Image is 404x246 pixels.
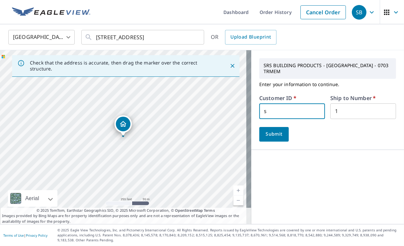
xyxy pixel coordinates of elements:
div: [GEOGRAPHIC_DATA] [8,28,75,47]
span: Upload Blueprint [230,33,271,41]
div: Aerial [23,190,41,207]
a: Terms of Use [3,233,24,238]
a: Current Level 17, Zoom In [233,185,243,195]
p: © 2025 Eagle View Technologies, Inc. and Pictometry International Corp. All Rights Reserved. Repo... [57,228,401,243]
p: Check that the address is accurate, then drag the marker over the correct structure. [30,60,217,72]
div: Aerial [8,190,57,207]
a: OpenStreetMap [175,208,203,213]
a: Privacy Policy [26,233,47,238]
a: Cancel Order [300,5,346,19]
button: Submit [259,127,289,142]
label: Ship to Number [330,95,376,101]
div: SB [352,5,366,20]
div: OR [211,30,277,45]
div: Dropped pin, building 1, Residential property, 3066 Invergarry Rd Memphis, TN 38128 [115,115,132,136]
img: EV Logo [12,7,90,17]
a: Upload Blueprint [225,30,276,45]
span: Submit [265,130,283,138]
p: Enter your information to continue. [259,79,396,90]
p: | [3,233,47,237]
a: Terms [204,208,215,213]
button: Close [228,61,237,70]
a: Current Level 17, Zoom Out [233,195,243,205]
input: Search by address or latitude-longitude [96,28,191,47]
span: © 2025 TomTom, Earthstar Geographics SIO, © 2025 Microsoft Corporation, © [37,208,215,213]
p: SRS BUILDING PRODUCTS - [GEOGRAPHIC_DATA] - 0703 TRMEM [261,60,394,77]
label: Customer ID [259,95,296,101]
